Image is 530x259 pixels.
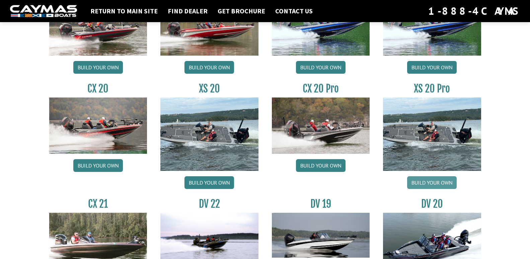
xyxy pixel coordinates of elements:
[383,198,481,210] h3: DV 20
[87,7,161,15] a: Return to main site
[272,82,370,95] h3: CX 20 Pro
[73,159,123,172] a: Build your own
[160,198,258,210] h3: DV 22
[160,82,258,95] h3: XS 20
[383,82,481,95] h3: XS 20 Pro
[10,5,77,17] img: white-logo-c9c8dbefe5ff5ceceb0f0178aa75bf4bb51f6bca0971e226c86eb53dfe498488.png
[428,4,520,18] div: 1-888-4CAYMAS
[49,198,147,210] h3: CX 21
[296,61,346,74] a: Build your own
[73,61,123,74] a: Build your own
[272,7,316,15] a: Contact Us
[383,98,481,171] img: XS_20_resized.jpg
[49,82,147,95] h3: CX 20
[160,98,258,171] img: XS_20_resized.jpg
[214,7,269,15] a: Get Brochure
[296,159,346,172] a: Build your own
[164,7,211,15] a: Find Dealer
[184,176,234,189] a: Build your own
[407,61,457,74] a: Build your own
[272,98,370,154] img: CX-20Pro_thumbnail.jpg
[184,61,234,74] a: Build your own
[49,98,147,154] img: CX-20_thumbnail.jpg
[407,176,457,189] a: Build your own
[272,198,370,210] h3: DV 19
[272,213,370,258] img: dv-19-ban_from_website_for_caymas_connect.png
